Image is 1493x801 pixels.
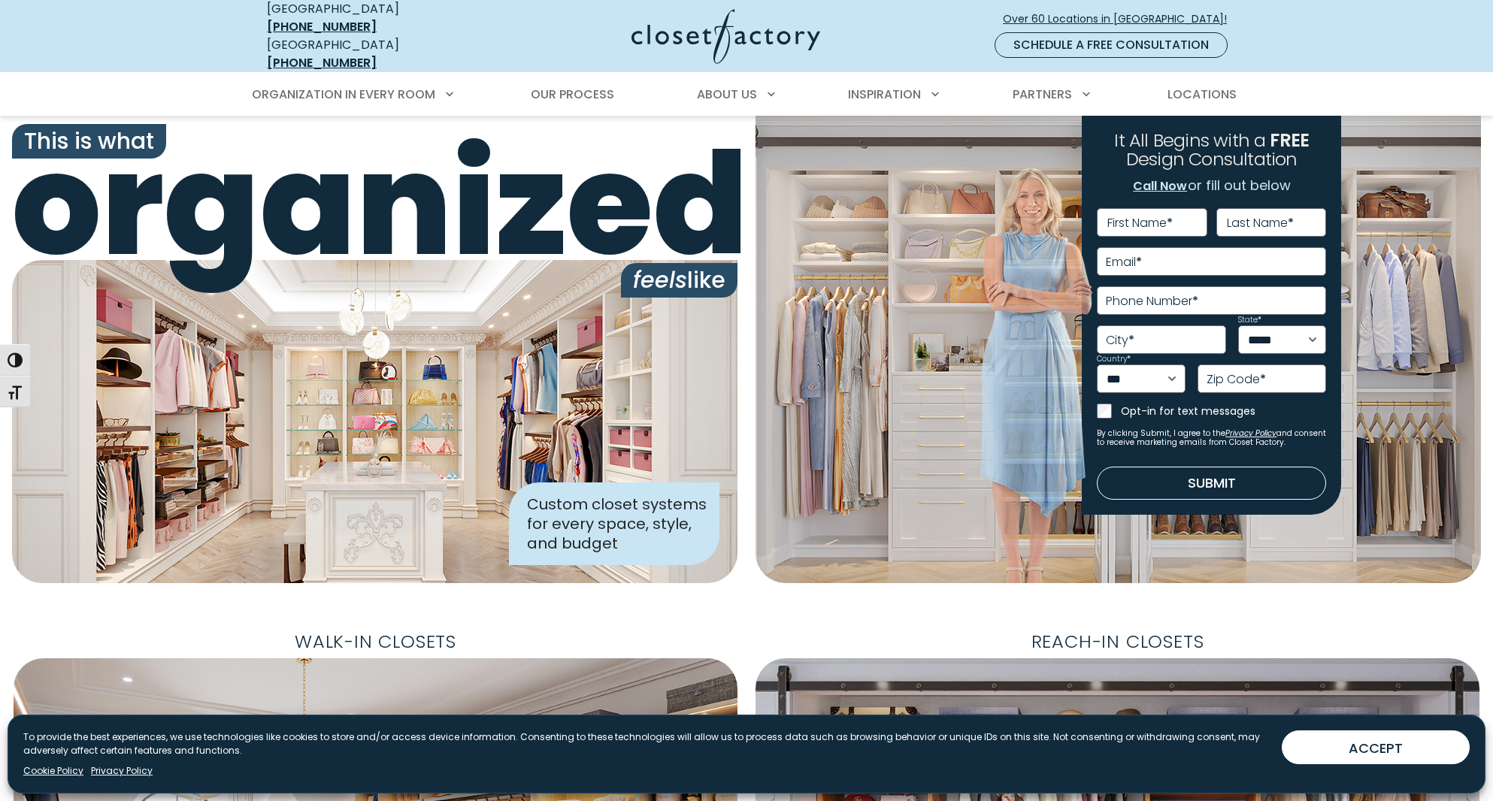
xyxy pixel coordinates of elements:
button: ACCEPT [1282,730,1470,764]
a: Cookie Policy [23,764,83,778]
p: To provide the best experiences, we use technologies like cookies to store and/or access device i... [23,730,1270,757]
div: Custom closet systems for every space, style, and budget [509,482,719,565]
span: like [621,263,737,298]
a: Over 60 Locations in [GEOGRAPHIC_DATA]! [1002,6,1240,32]
a: Privacy Policy [91,764,153,778]
span: Locations [1167,86,1237,103]
span: Organization in Every Room [252,86,435,103]
span: Over 60 Locations in [GEOGRAPHIC_DATA]! [1003,11,1239,27]
span: Reach-In Closets [1019,625,1216,658]
span: Walk-In Closets [283,625,468,658]
span: Partners [1013,86,1072,103]
span: About Us [697,86,757,103]
img: Closet Factory designed closet [12,260,737,583]
a: Schedule a Free Consultation [995,32,1228,58]
span: organized [12,135,737,275]
a: [PHONE_NUMBER] [267,18,377,35]
nav: Primary Menu [241,74,1252,116]
img: Closet Factory Logo [631,9,820,64]
span: Our Process [531,86,614,103]
a: [PHONE_NUMBER] [267,54,377,71]
span: Inspiration [848,86,921,103]
div: [GEOGRAPHIC_DATA] [267,36,485,72]
i: feels [633,264,687,296]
